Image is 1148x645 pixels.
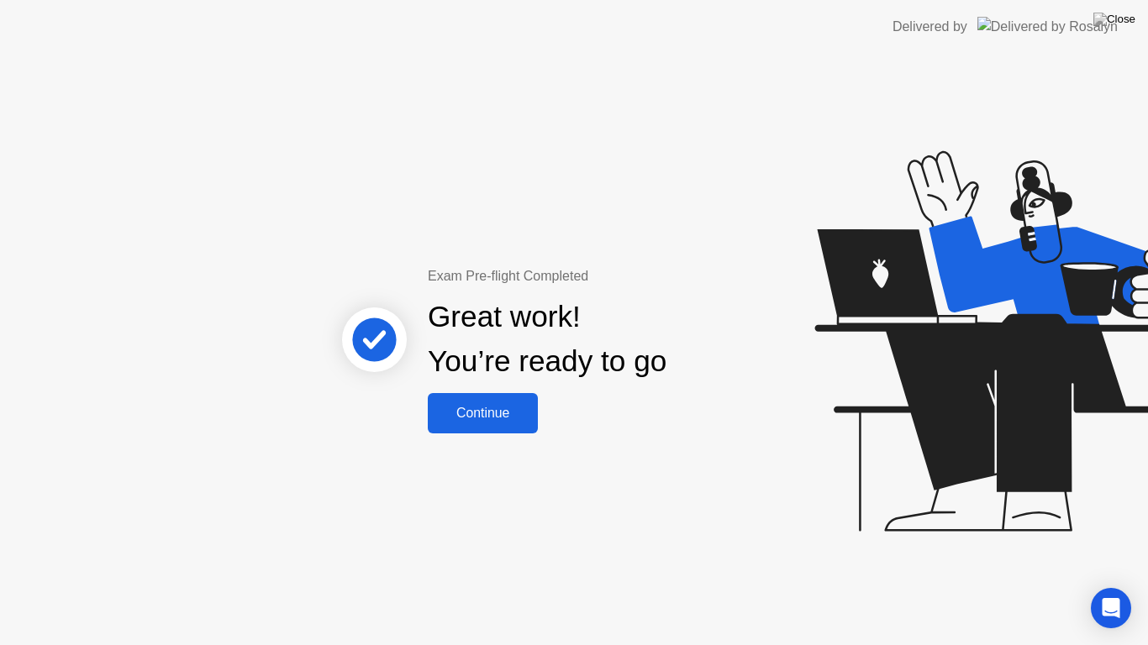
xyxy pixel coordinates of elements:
[428,266,775,286] div: Exam Pre-flight Completed
[977,17,1118,36] img: Delivered by Rosalyn
[893,17,967,37] div: Delivered by
[428,393,538,433] button: Continue
[1093,13,1135,26] img: Close
[1091,588,1131,628] div: Open Intercom Messenger
[433,406,533,421] div: Continue
[428,295,666,384] div: Great work! You’re ready to go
